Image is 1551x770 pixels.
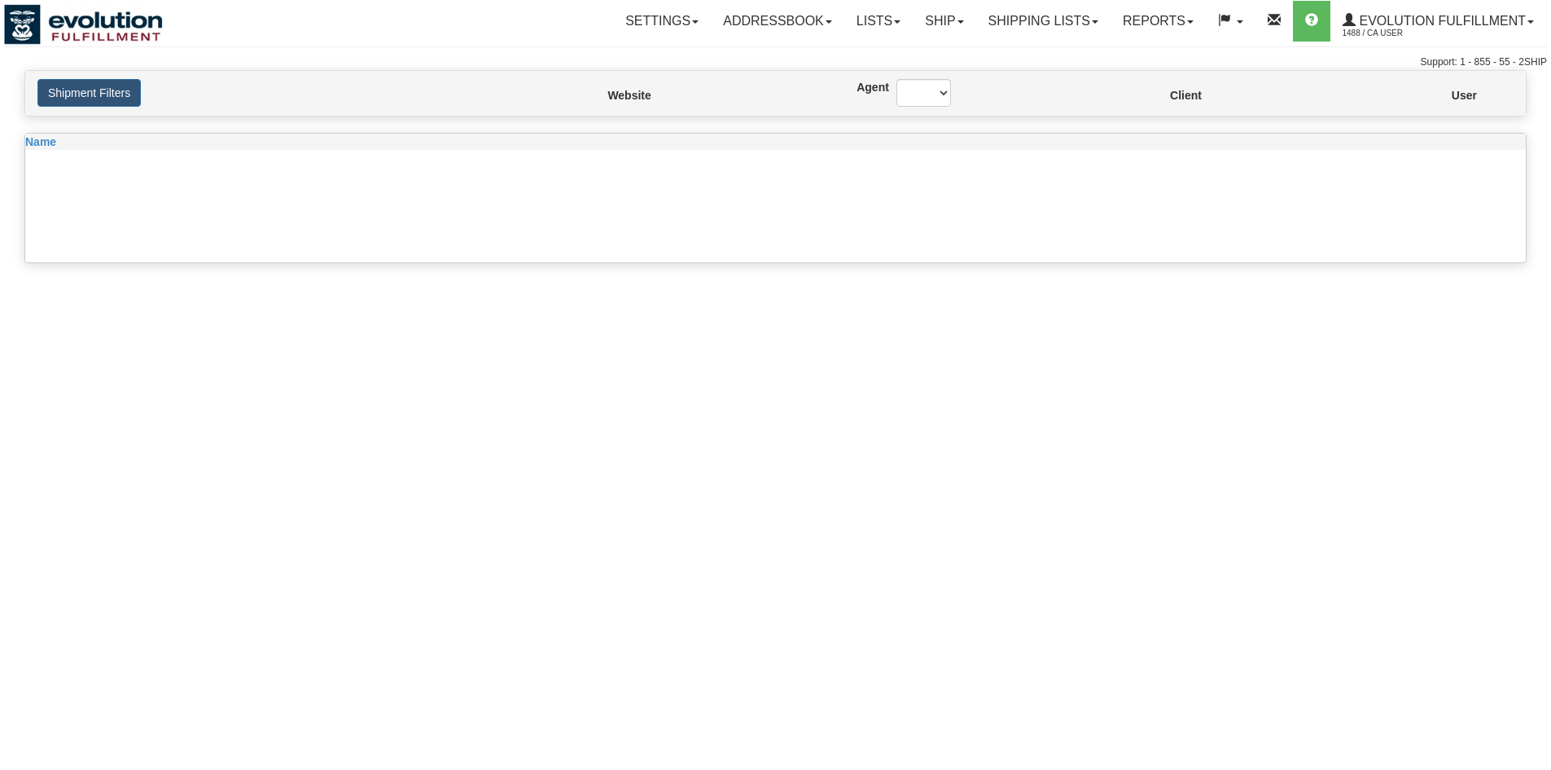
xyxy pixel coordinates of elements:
span: Name [25,135,56,148]
button: Shipment Filters [37,79,141,107]
label: Website [607,87,614,103]
div: Support: 1 - 855 - 55 - 2SHIP [4,55,1547,69]
a: Evolution Fulfillment 1488 / CA User [1330,1,1546,42]
a: Reports [1111,1,1206,42]
label: Client [1170,87,1172,103]
a: Addressbook [711,1,844,42]
span: Evolution Fulfillment [1356,14,1526,28]
a: Settings [613,1,711,42]
a: Lists [844,1,913,42]
a: Shipping lists [976,1,1111,42]
img: logo1488.jpg [4,4,163,45]
span: 1488 / CA User [1343,25,1465,42]
label: Agent [857,79,872,95]
a: Ship [913,1,975,42]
